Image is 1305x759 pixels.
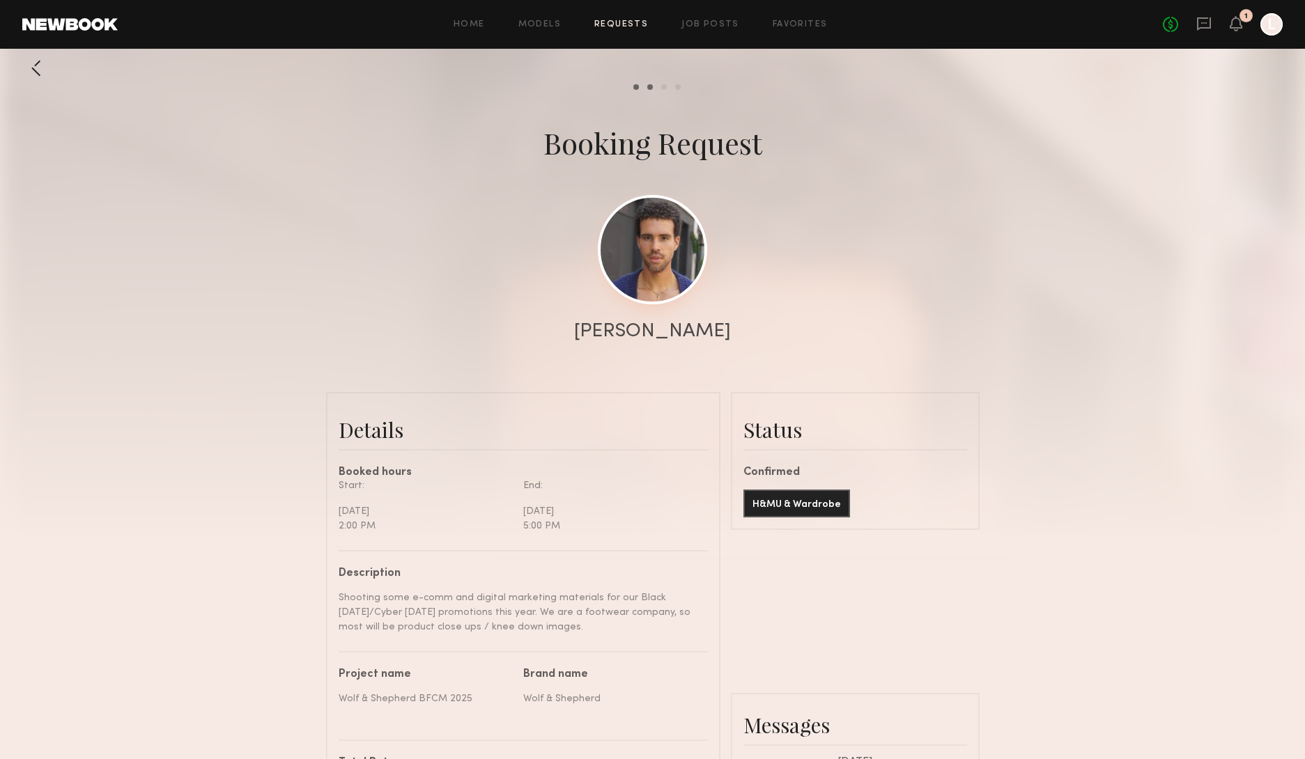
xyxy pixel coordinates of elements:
[743,416,967,444] div: Status
[543,123,762,162] div: Booking Request
[743,490,850,517] button: H&MU & Wardrobe
[523,504,697,519] div: [DATE]
[743,467,967,478] div: Confirmed
[339,519,513,533] div: 2:00 PM
[574,322,731,341] div: [PERSON_NAME]
[1244,13,1248,20] div: 1
[454,20,485,29] a: Home
[523,669,697,680] div: Brand name
[594,20,648,29] a: Requests
[523,519,697,533] div: 5:00 PM
[339,504,513,519] div: [DATE]
[743,711,967,739] div: Messages
[681,20,739,29] a: Job Posts
[339,568,697,579] div: Description
[518,20,561,29] a: Models
[339,691,513,706] div: Wolf & Shepherd BFCM 2025
[339,467,708,478] div: Booked hours
[1260,13,1283,36] a: L
[339,478,513,493] div: Start:
[339,669,513,680] div: Project name
[339,416,708,444] div: Details
[523,478,697,493] div: End:
[523,691,697,706] div: Wolf & Shepherd
[339,590,697,634] div: Shooting some e-comm and digital marketing materials for our Black [DATE]/Cyber [DATE] promotions...
[773,20,828,29] a: Favorites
